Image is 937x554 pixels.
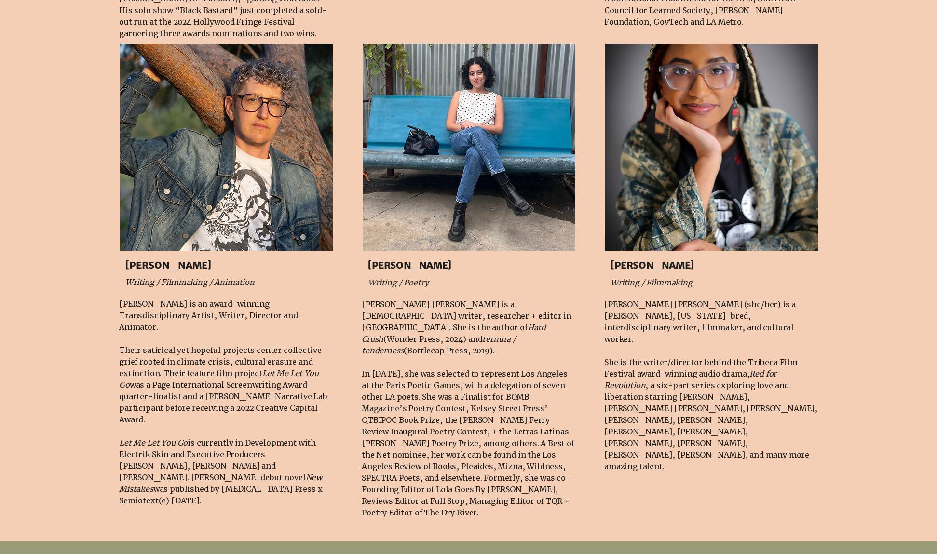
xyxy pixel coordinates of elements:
[119,344,333,425] p: Their satirical yet hopeful projects center collective grief rooted in climate crisis, cultural e...
[119,368,319,390] span: Let Me Let You Go
[604,298,818,345] p: [PERSON_NAME] [PERSON_NAME] (she/her) is a [PERSON_NAME], [US_STATE]-bred, interdisciplinary writ...
[125,277,255,287] span: Writing / Filmmaking / Animation
[125,259,211,271] span: [PERSON_NAME]
[119,437,333,506] p: is currently in Development with Electrik Skin and Executive Producers [PERSON_NAME], [PERSON_NAM...
[120,43,334,251] img: clementgoldberg.jpg
[362,298,575,356] p: [PERSON_NAME] [PERSON_NAME] is a [DEMOGRAPHIC_DATA] writer, researcher + editor in [GEOGRAPHIC_DA...
[119,438,188,447] span: Let Me Let You Go
[368,259,451,271] span: [PERSON_NAME]
[362,368,575,518] p: In [DATE], she was selected to represent Los Angeles at the Paris Poetic Games, with a delegation...
[611,278,693,287] span: Writing / Filmmaking
[119,298,333,333] p: [PERSON_NAME] is an award-winning Transdisciplinary Artist, Writer, Director and Animator.
[362,334,516,355] span: ternura / tenderness
[611,259,694,271] span: [PERSON_NAME]
[604,356,818,472] p: She is the writer/director behind the Tribeca Film Festival award-winning audio drama, , a six-pa...
[604,369,776,390] span: Red for Revolution
[119,473,322,494] span: New Mistakes
[363,43,576,251] img: sarahyanni.jpeg
[368,278,428,287] span: Writing / Poetry
[362,323,546,344] span: Hard Crush
[605,43,819,251] img: janasmith.jpg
